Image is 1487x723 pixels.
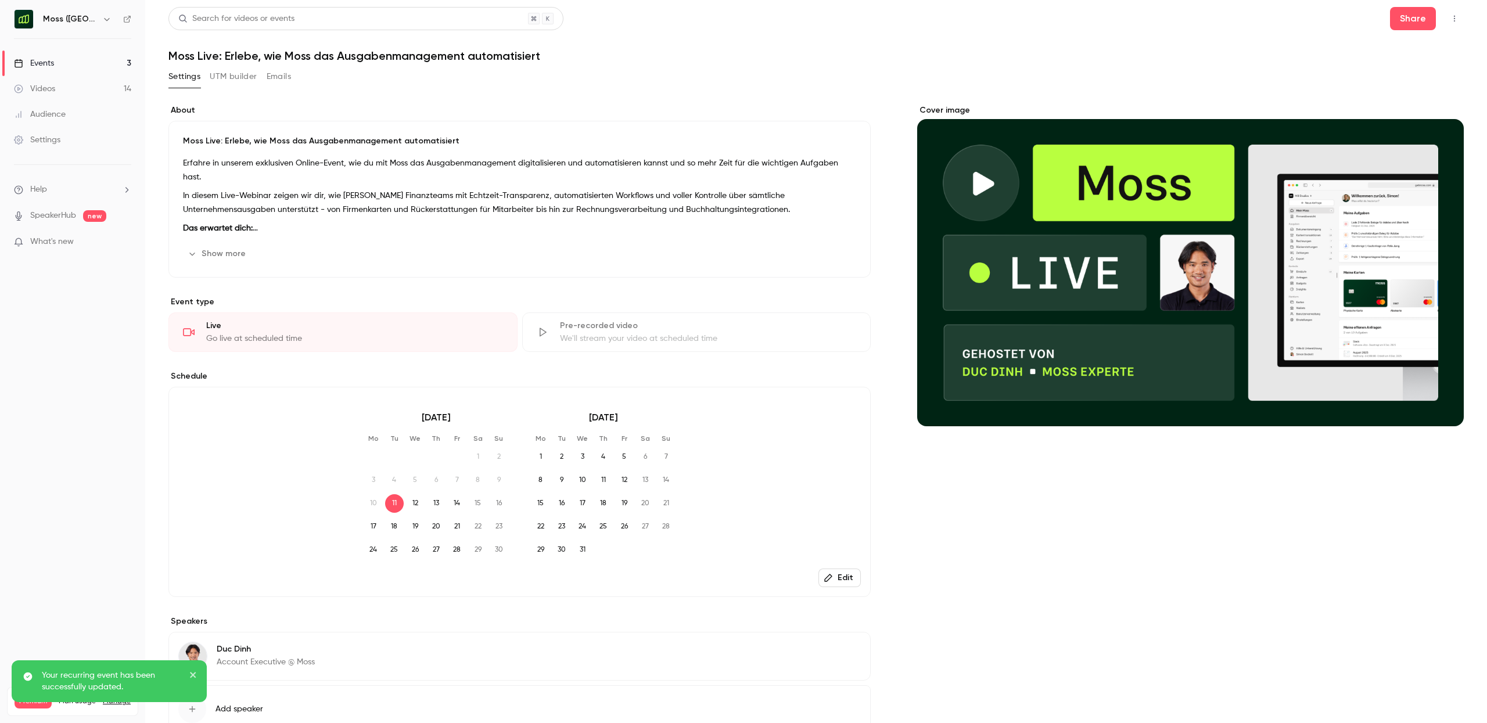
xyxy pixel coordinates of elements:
[469,448,487,466] span: 1
[657,494,676,513] span: 21
[573,434,592,443] p: We
[43,13,98,25] h6: Moss ([GEOGRAPHIC_DATA])
[14,57,54,69] div: Events
[168,616,871,627] label: Speakers
[448,471,466,490] span: 7
[385,434,404,443] p: Tu
[168,105,871,116] label: About
[531,448,550,466] span: 1
[615,471,634,490] span: 12
[168,67,200,86] button: Settings
[657,517,676,536] span: 28
[42,670,181,693] p: Your recurring event has been successfully updated.
[531,541,550,559] span: 29
[385,517,404,536] span: 18
[657,471,676,490] span: 14
[573,494,592,513] span: 17
[14,134,60,146] div: Settings
[364,434,383,443] p: Mo
[573,448,592,466] span: 3
[636,434,655,443] p: Sa
[364,517,383,536] span: 17
[385,541,404,559] span: 25
[385,471,404,490] span: 4
[594,517,613,536] span: 25
[560,333,857,344] div: We'll stream your video at scheduled time
[406,541,425,559] span: 26
[573,471,592,490] span: 10
[30,210,76,222] a: SpeakerHub
[215,703,263,715] span: Add speaker
[469,434,487,443] p: Sa
[179,642,207,670] img: Duc Dinh
[183,189,856,217] p: In diesem Live-Webinar zeigen wir dir, wie [PERSON_NAME] Finanzteams mit Echtzeit-Transparenz, au...
[469,494,487,513] span: 15
[30,236,74,248] span: What's new
[83,210,106,222] span: new
[14,184,131,196] li: help-dropdown-opener
[552,517,571,536] span: 23
[615,434,634,443] p: Fr
[364,494,383,513] span: 10
[267,67,291,86] button: Emails
[406,434,425,443] p: We
[552,434,571,443] p: Tu
[490,517,508,536] span: 23
[364,471,383,490] span: 3
[615,448,634,466] span: 5
[594,448,613,466] span: 4
[917,105,1464,116] label: Cover image
[427,434,446,443] p: Th
[448,494,466,513] span: 14
[636,471,655,490] span: 13
[490,471,508,490] span: 9
[552,541,571,559] span: 30
[490,434,508,443] p: Su
[427,517,446,536] span: 20
[183,244,253,263] button: Show more
[427,494,446,513] span: 13
[217,656,315,668] p: Account Executive @ Moss
[560,320,857,332] div: Pre-recorded video
[30,184,47,196] span: Help
[385,494,404,513] span: 11
[168,371,871,382] p: Schedule
[636,517,655,536] span: 27
[210,67,257,86] button: UTM builder
[552,448,571,466] span: 2
[206,320,503,332] div: Live
[117,237,131,247] iframe: Noticeable Trigger
[657,434,676,443] p: Su
[531,494,550,513] span: 15
[406,494,425,513] span: 12
[168,296,871,308] p: Event type
[636,494,655,513] span: 20
[531,517,550,536] span: 22
[636,448,655,466] span: 6
[168,49,1464,63] h1: Moss Live: Erlebe, wie Moss das Ausgabenmanagement automatisiert
[14,83,55,95] div: Videos
[448,541,466,559] span: 28
[573,541,592,559] span: 31
[364,411,508,425] p: [DATE]
[448,434,466,443] p: Fr
[1390,7,1436,30] button: Share
[14,109,66,120] div: Audience
[178,13,294,25] div: Search for videos or events
[594,434,613,443] p: Th
[364,541,383,559] span: 24
[490,448,508,466] span: 2
[657,448,676,466] span: 7
[406,517,425,536] span: 19
[469,541,487,559] span: 29
[183,156,856,184] p: Erfahre in unserem exklusiven Online-Event, wie du mit Moss das Ausgabenmanagement digitalisieren...
[917,105,1464,426] section: Cover image
[522,312,871,352] div: Pre-recorded videoWe'll stream your video at scheduled time
[531,434,550,443] p: Mo
[217,643,315,655] p: Duc Dinh
[818,569,861,587] button: Edit
[427,471,446,490] span: 6
[531,411,676,425] p: [DATE]
[183,224,258,232] strong: Das erwartet dich:
[552,494,571,513] span: 16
